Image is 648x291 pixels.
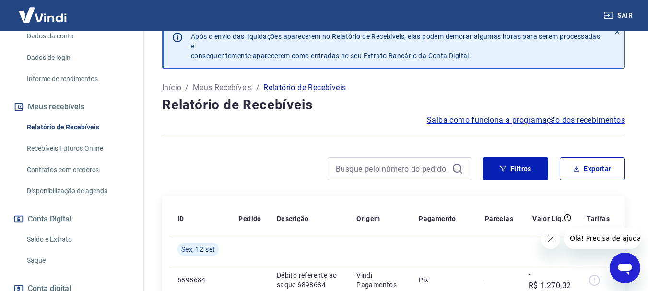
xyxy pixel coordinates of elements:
[193,82,252,93] a: Meus Recebíveis
[23,181,132,201] a: Disponibilização de agenda
[23,69,132,89] a: Informe de rendimentos
[185,82,189,93] p: /
[356,270,403,290] p: Vindi Pagamentos
[23,117,132,137] a: Relatório de Recebíveis
[12,0,74,30] img: Vindi
[181,244,215,254] span: Sex, 12 set
[162,95,625,115] h4: Relatório de Recebíveis
[23,139,132,158] a: Recebíveis Futuros Online
[23,230,132,249] a: Saldo e Extrato
[587,214,610,223] p: Tarifas
[485,214,513,223] p: Parcelas
[12,209,132,230] button: Conta Digital
[256,82,259,93] p: /
[23,26,132,46] a: Dados da conta
[177,275,223,285] p: 6898684
[336,162,448,176] input: Busque pelo número do pedido
[541,230,560,249] iframe: Fechar mensagem
[356,214,380,223] p: Origem
[277,214,309,223] p: Descrição
[532,214,564,223] p: Valor Líq.
[162,82,181,93] a: Início
[263,82,346,93] p: Relatório de Recebíveis
[277,270,341,290] p: Débito referente ao saque 6898684
[610,253,640,283] iframe: Botão para abrir a janela de mensagens
[564,228,640,249] iframe: Mensagem da empresa
[238,214,261,223] p: Pedido
[560,157,625,180] button: Exportar
[23,160,132,180] a: Contratos com credores
[6,7,81,14] span: Olá! Precisa de ajuda?
[177,214,184,223] p: ID
[602,7,636,24] button: Sair
[419,214,456,223] p: Pagamento
[419,275,470,285] p: Pix
[191,32,602,60] p: Após o envio das liquidações aparecerem no Relatório de Recebíveis, elas podem demorar algumas ho...
[483,157,548,180] button: Filtros
[427,115,625,126] a: Saiba como funciona a programação dos recebimentos
[485,275,513,285] p: -
[23,48,132,68] a: Dados de login
[23,251,132,270] a: Saque
[12,96,132,117] button: Meus recebíveis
